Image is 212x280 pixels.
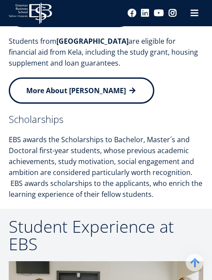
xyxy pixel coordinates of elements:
strong: [GEOGRAPHIC_DATA] [56,36,129,46]
a: Youtube [154,9,164,17]
a: Facebook [128,9,136,17]
span: More About [PERSON_NAME] [26,86,126,95]
span: Two-year MBA [10,169,48,177]
p: EBS awards the Scholarships to Bachelor, Master´s and Doctoral first-year students, whose previou... [9,134,203,200]
span: One-year MBA (in Estonian) [10,157,81,165]
h2: Student Experience at EBS [9,217,203,252]
p: Students from are eligible for financial aid from Kela, including the study grant, housing supple... [9,36,203,69]
span: Technology Innovation MBA [10,180,84,188]
input: Two-year MBA [2,169,8,175]
a: Linkedin [141,9,149,17]
a: More About [PERSON_NAME] [9,77,154,104]
a: Instagram [168,9,177,17]
input: One-year MBA (in Estonian) [2,158,8,164]
input: Technology Innovation MBA [2,181,8,186]
h3: Scholarships [9,112,203,126]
